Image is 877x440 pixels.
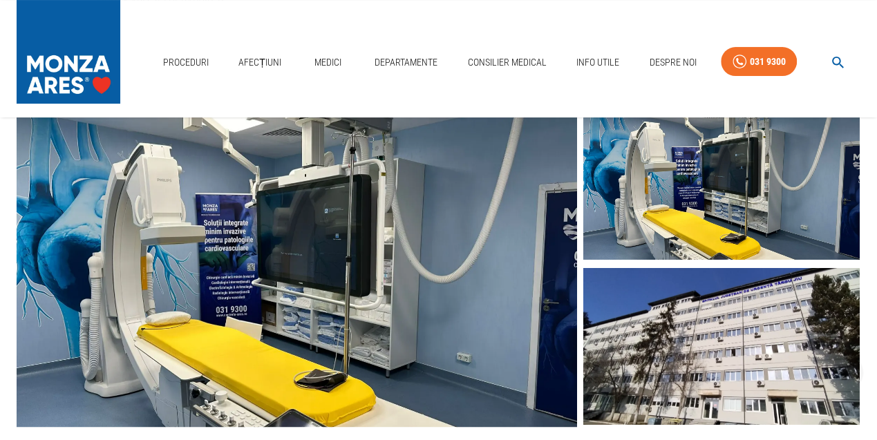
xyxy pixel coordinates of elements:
a: Info Utile [571,48,625,77]
a: 031 9300 [721,47,797,77]
a: Medici [305,48,350,77]
a: Departamente [369,48,443,77]
a: Proceduri [158,48,214,77]
a: Despre Noi [644,48,702,77]
a: Consilier Medical [462,48,552,77]
a: Afecțiuni [233,48,287,77]
button: delete [825,354,863,392]
div: 031 9300 [749,53,785,70]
